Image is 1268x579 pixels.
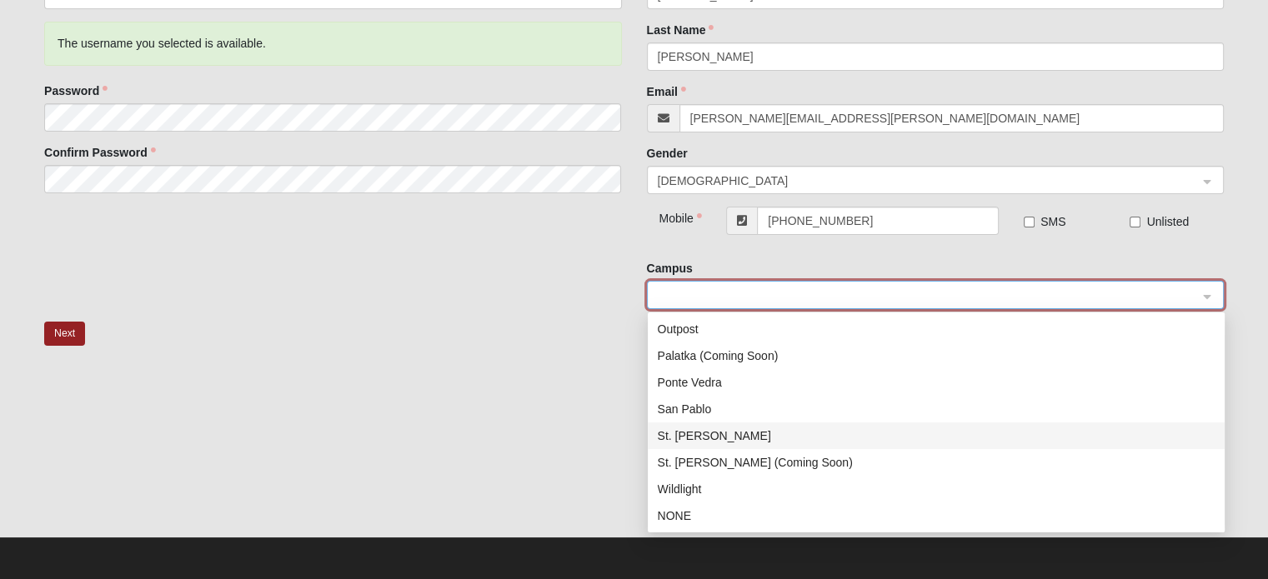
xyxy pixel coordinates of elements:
label: Confirm Password [44,144,156,161]
div: Mobile [647,207,695,227]
div: Outpost [658,320,1215,338]
div: St. Johns [648,422,1225,449]
div: St. [PERSON_NAME] (Coming Soon) [658,453,1215,472]
div: San Pablo [648,396,1225,422]
button: Next [44,322,85,346]
div: The username you selected is available. [44,22,621,66]
div: Palatka (Coming Soon) [658,347,1215,365]
div: Ponte Vedra [658,373,1215,392]
span: Female [658,172,1198,190]
div: NONE [658,507,1215,525]
div: Ponte Vedra [648,369,1225,396]
div: Outpost [648,316,1225,342]
span: Unlisted [1146,215,1189,228]
div: Palatka (Coming Soon) [648,342,1225,369]
label: Campus [647,260,693,277]
input: SMS [1024,217,1035,227]
div: St. Augustine (Coming Soon) [648,449,1225,476]
label: Last Name [647,22,714,38]
label: Password [44,82,108,99]
div: St. [PERSON_NAME] [658,427,1215,445]
label: Gender [647,145,688,162]
div: NONE [648,502,1225,529]
div: San Pablo [658,400,1215,418]
label: Email [647,83,686,100]
input: Unlisted [1130,217,1140,227]
div: Wildlight [648,476,1225,502]
div: Wildlight [658,480,1215,498]
span: SMS [1040,215,1065,228]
